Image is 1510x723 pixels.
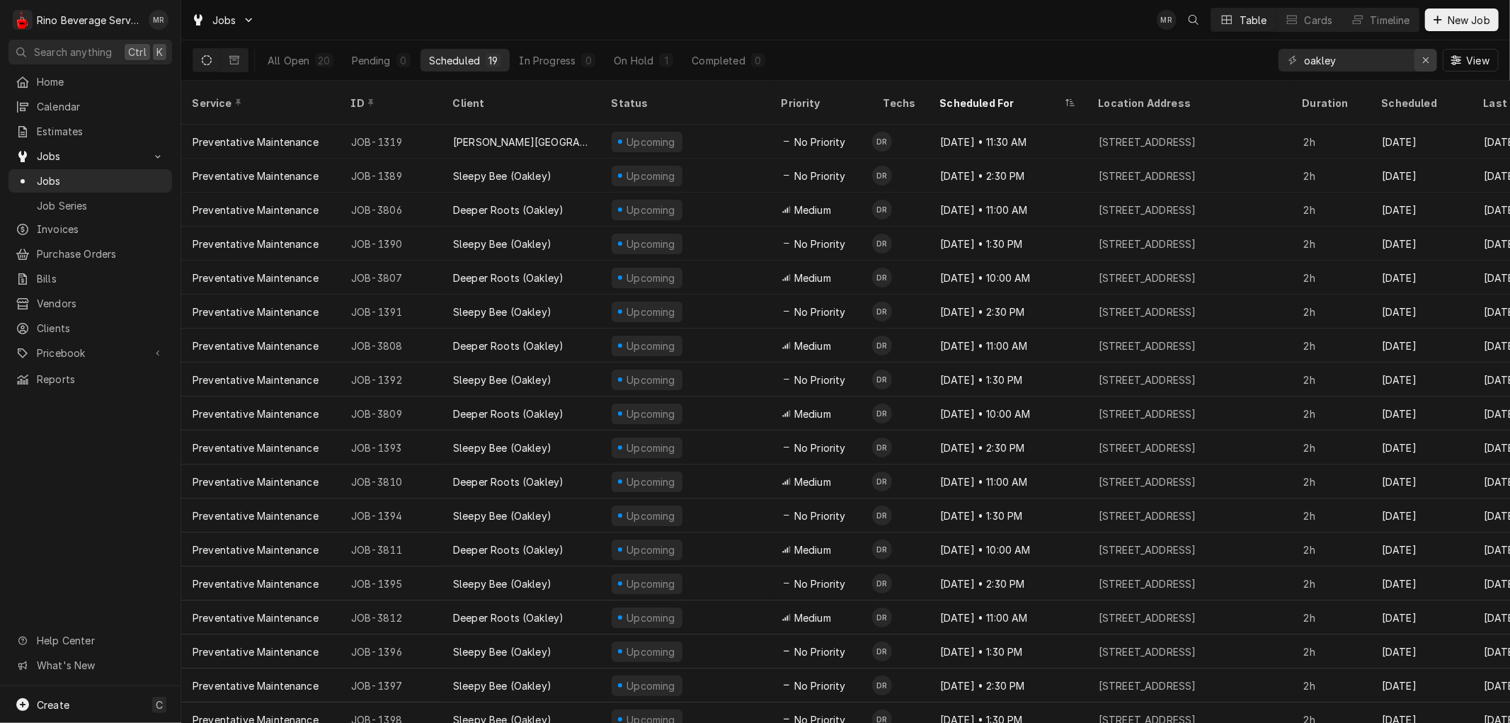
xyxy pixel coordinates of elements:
[37,198,165,213] span: Job Series
[193,169,319,183] div: Preventative Maintenance
[8,144,172,168] a: Go to Jobs
[1291,465,1371,499] div: 2h
[1371,227,1472,261] div: [DATE]
[149,10,168,30] div: MR
[13,10,33,30] div: R
[488,53,498,68] div: 19
[929,397,1087,431] div: [DATE] • 10:00 AM
[1099,304,1196,319] div: [STREET_ADDRESS]
[193,542,319,557] div: Preventative Maintenance
[8,341,172,365] a: Go to Pricebook
[193,678,319,693] div: Preventative Maintenance
[929,363,1087,397] div: [DATE] • 1:30 PM
[193,644,319,659] div: Preventative Maintenance
[37,149,144,164] span: Jobs
[794,271,831,285] span: Medium
[212,13,236,28] span: Jobs
[156,45,163,59] span: K
[193,338,319,353] div: Preventative Maintenance
[625,169,677,183] div: Upcoming
[1371,159,1472,193] div: [DATE]
[268,53,309,68] div: All Open
[8,267,172,290] a: Bills
[193,271,319,285] div: Preventative Maintenance
[625,338,677,353] div: Upcoming
[1099,610,1196,625] div: [STREET_ADDRESS]
[340,668,442,702] div: JOB-1397
[794,508,846,523] span: No Priority
[1291,159,1371,193] div: 2h
[1099,372,1196,387] div: [STREET_ADDRESS]
[1371,499,1472,533] div: [DATE]
[340,634,442,668] div: JOB-1396
[1463,53,1492,68] span: View
[1371,13,1410,28] div: Timeline
[8,40,172,64] button: Search anythingCtrlK
[453,372,551,387] div: Sleepy Bee (Oakley)
[794,304,846,319] span: No Priority
[156,698,163,712] span: C
[872,200,892,220] div: Damon Rinehart's Avatar
[872,234,892,254] div: Damon Rinehart's Avatar
[625,372,677,387] div: Upcoming
[8,317,172,340] a: Clients
[625,542,677,557] div: Upcoming
[1099,203,1196,217] div: [STREET_ADDRESS]
[340,465,442,499] div: JOB-3810
[149,10,168,30] div: Melissa Rinehart's Avatar
[193,508,319,523] div: Preventative Maintenance
[782,96,858,110] div: Priority
[872,574,892,593] div: Damon Rinehart's Avatar
[37,658,164,673] span: What's New
[1291,261,1371,295] div: 2h
[1445,13,1493,28] span: New Job
[193,576,319,591] div: Preventative Maintenance
[128,45,147,59] span: Ctrl
[872,438,892,457] div: DR
[1157,10,1177,30] div: MR
[1291,363,1371,397] div: 2h
[37,173,165,188] span: Jobs
[872,642,892,661] div: Damon Rinehart's Avatar
[193,237,319,251] div: Preventative Maintenance
[8,120,172,143] a: Estimates
[453,169,551,183] div: Sleepy Bee (Oakley)
[872,642,892,661] div: DR
[1099,135,1196,149] div: [STREET_ADDRESS]
[625,237,677,251] div: Upcoming
[37,13,141,28] div: Rino Beverage Service
[453,271,564,285] div: Deeper Roots (Oakley)
[625,508,677,523] div: Upcoming
[1291,397,1371,431] div: 2h
[872,336,892,355] div: Damon Rinehart's Avatar
[872,166,892,186] div: Damon Rinehart's Avatar
[929,465,1087,499] div: [DATE] • 11:00 AM
[1291,499,1371,533] div: 2h
[340,363,442,397] div: JOB-1392
[37,99,165,114] span: Calendar
[625,271,677,285] div: Upcoming
[625,474,677,489] div: Upcoming
[453,440,551,455] div: Sleepy Bee (Oakley)
[37,124,165,139] span: Estimates
[8,368,172,391] a: Reports
[453,96,586,110] div: Client
[453,508,551,523] div: Sleepy Bee (Oakley)
[340,295,442,329] div: JOB-1391
[453,576,551,591] div: Sleepy Bee (Oakley)
[1291,329,1371,363] div: 2h
[193,372,319,387] div: Preventative Maintenance
[929,634,1087,668] div: [DATE] • 1:30 PM
[37,296,165,311] span: Vendors
[1371,668,1472,702] div: [DATE]
[399,53,408,68] div: 0
[351,96,428,110] div: ID
[794,406,831,421] span: Medium
[8,292,172,315] a: Vendors
[340,533,442,567] div: JOB-3811
[872,132,892,152] div: DR
[929,125,1087,159] div: [DATE] • 11:30 AM
[1099,237,1196,251] div: [STREET_ADDRESS]
[625,135,677,149] div: Upcoming
[193,406,319,421] div: Preventative Maintenance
